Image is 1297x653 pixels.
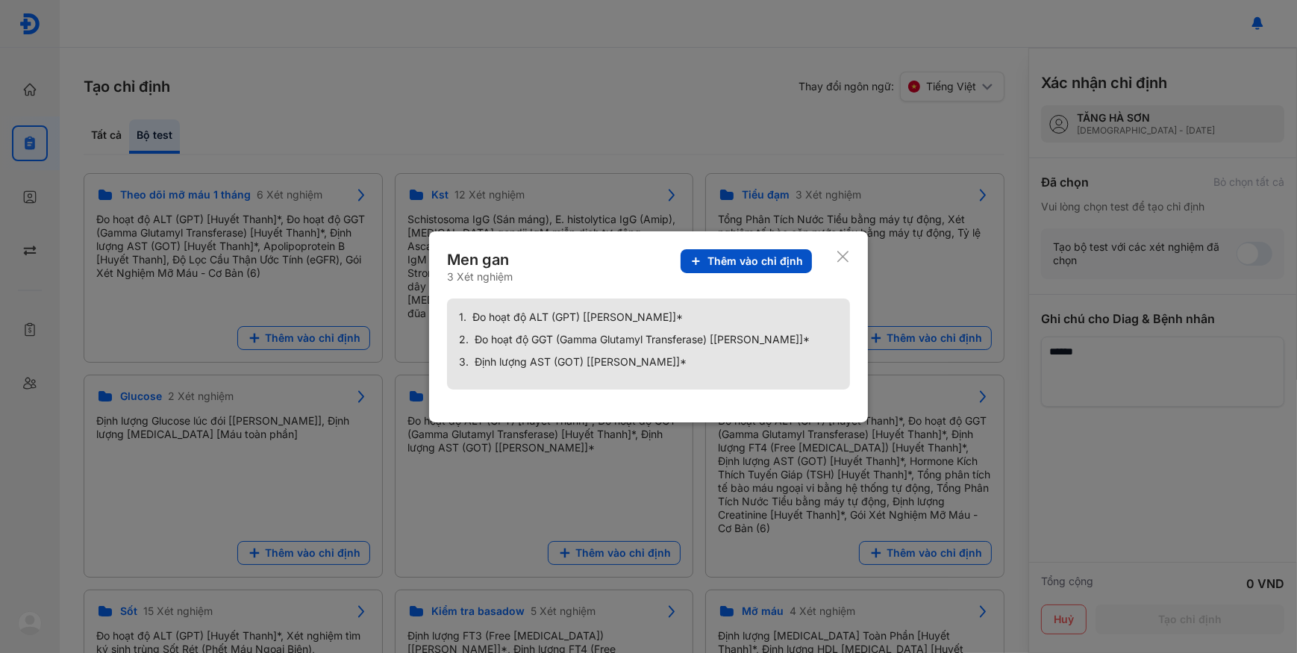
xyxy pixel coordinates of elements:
[475,355,687,369] span: Định lượng AST (GOT) [[PERSON_NAME]]*
[447,249,513,270] div: Men gan
[459,310,466,324] span: 1.
[459,355,469,369] span: 3.
[472,310,683,324] span: Đo hoạt độ ALT (GPT) [[PERSON_NAME]]*
[459,333,469,346] span: 2.
[475,333,810,346] span: Đo hoạt độ GGT (Gamma Glutamyl Transferase) [[PERSON_NAME]]*
[681,249,812,273] button: Thêm vào chỉ định
[447,270,513,284] div: 3 Xét nghiệm
[707,254,803,268] span: Thêm vào chỉ định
